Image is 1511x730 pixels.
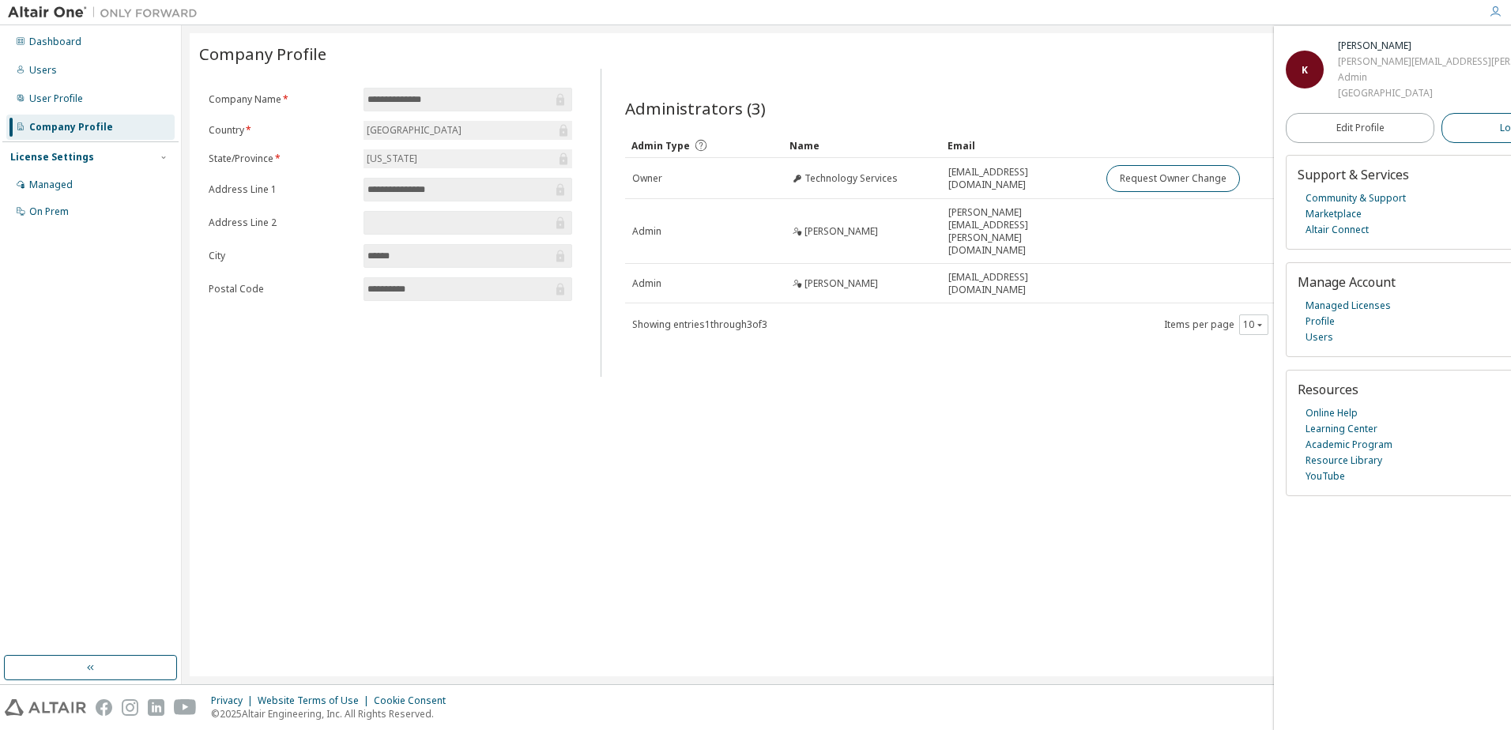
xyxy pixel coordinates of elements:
span: Company Profile [199,43,326,65]
label: Postal Code [209,283,354,295]
span: Admin Type [631,139,690,152]
span: Admin [632,225,661,238]
label: Address Line 1 [209,183,354,196]
span: Administrators (3) [625,97,766,119]
div: [GEOGRAPHIC_DATA] [364,121,572,140]
a: Profile [1306,314,1335,329]
span: [EMAIL_ADDRESS][DOMAIN_NAME] [948,166,1092,191]
span: Showing entries 1 through 3 of 3 [632,318,767,331]
div: [GEOGRAPHIC_DATA] [364,122,464,139]
span: Resources [1298,381,1358,398]
a: Marketplace [1306,206,1362,222]
a: Users [1306,329,1333,345]
span: Technology Services [804,172,898,185]
div: Email [948,133,1093,158]
div: Privacy [211,694,258,707]
img: altair_logo.svg [5,699,86,716]
a: Learning Center [1306,421,1377,437]
span: Edit Profile [1336,122,1385,134]
a: Edit Profile [1286,113,1434,143]
div: User Profile [29,92,83,105]
div: [US_STATE] [364,150,420,167]
button: Request Owner Change [1106,165,1240,192]
label: City [209,250,354,262]
span: Manage Account [1298,273,1396,291]
img: instagram.svg [122,699,138,716]
label: Country [209,124,354,137]
a: Managed Licenses [1306,298,1391,314]
label: Company Name [209,93,354,106]
div: Company Profile [29,121,113,134]
div: Managed [29,179,73,191]
div: Name [789,133,935,158]
a: Academic Program [1306,437,1392,453]
div: Cookie Consent [374,694,455,707]
button: 10 [1243,318,1264,331]
div: License Settings [10,151,94,164]
div: Dashboard [29,36,81,48]
span: Owner [632,172,662,185]
a: Altair Connect [1306,222,1369,238]
div: Users [29,64,57,77]
div: On Prem [29,205,69,218]
img: facebook.svg [96,699,112,716]
a: YouTube [1306,468,1345,484]
span: Support & Services [1298,166,1409,183]
img: linkedin.svg [148,699,164,716]
span: [PERSON_NAME][EMAIL_ADDRESS][PERSON_NAME][DOMAIN_NAME] [948,206,1092,257]
span: [EMAIL_ADDRESS][DOMAIN_NAME] [948,271,1092,296]
img: Altair One [8,5,205,21]
span: K [1302,63,1308,77]
a: Resource Library [1306,453,1382,468]
span: [PERSON_NAME] [804,277,878,290]
p: © 2025 Altair Engineering, Inc. All Rights Reserved. [211,707,455,721]
img: youtube.svg [174,699,197,716]
label: Address Line 2 [209,216,354,229]
span: Items per page [1164,314,1268,335]
label: State/Province [209,152,354,165]
div: Website Terms of Use [258,694,374,707]
span: Admin [632,277,661,290]
div: [US_STATE] [364,149,572,168]
a: Online Help [1306,405,1358,421]
span: [PERSON_NAME] [804,225,878,238]
a: Community & Support [1306,190,1406,206]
